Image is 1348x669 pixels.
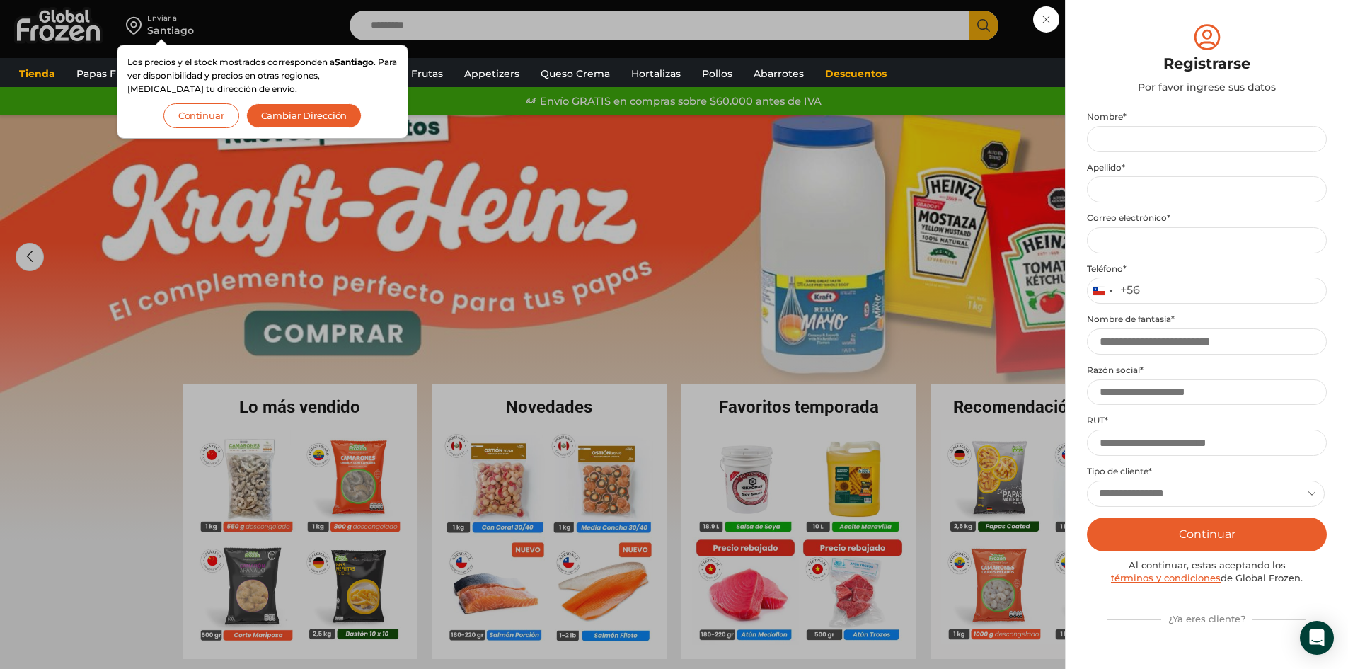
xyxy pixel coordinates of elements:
[1087,212,1327,224] label: Correo electrónico
[1088,278,1140,303] button: Selected country
[1120,283,1140,298] div: +56
[12,60,62,87] a: Tienda
[127,55,398,96] p: Los precios y el stock mostrados corresponden a . Para ver disponibilidad y precios en otras regi...
[335,57,374,67] strong: Santiago
[1087,111,1327,122] label: Nombre
[69,60,145,87] a: Papas Fritas
[1087,518,1327,551] button: Continuar
[457,60,526,87] a: Appetizers
[1087,466,1327,477] label: Tipo de cliente
[163,103,239,128] button: Continuar
[1087,365,1327,376] label: Razón social
[534,60,617,87] a: Queso Crema
[1100,607,1313,626] div: ¿Ya eres cliente?
[818,60,894,87] a: Descuentos
[246,103,362,128] button: Cambiar Dirección
[1111,572,1221,583] a: términos y condiciones
[1087,559,1327,585] div: Al continuar, estas aceptando los de Global Frozen.
[624,60,688,87] a: Hortalizas
[1087,80,1327,94] div: Por favor ingrese sus datos
[1087,415,1327,426] label: RUT
[1087,162,1327,173] label: Apellido
[1087,53,1327,74] div: Registrarse
[1087,314,1327,325] label: Nombre de fantasía
[1087,263,1327,275] label: Teléfono
[695,60,739,87] a: Pollos
[747,60,811,87] a: Abarrotes
[1300,621,1334,655] div: Open Intercom Messenger
[1191,21,1223,53] img: tabler-icon-user-circle.svg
